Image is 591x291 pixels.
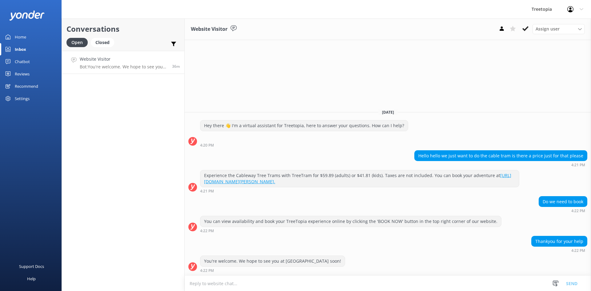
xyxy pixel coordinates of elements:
[200,216,501,227] div: You can view availability and book your TreeTopia experience online by clicking the 'BOOK NOW' bu...
[533,24,585,34] div: Assign User
[200,189,214,193] strong: 4:21 PM
[91,39,117,46] a: Closed
[571,249,585,253] strong: 4:22 PM
[62,51,184,74] a: Website VisitorBot:You're welcome. We hope to see you at [GEOGRAPHIC_DATA] soon!36m
[200,189,519,193] div: Sep 06 2025 04:21pm (UTC -06:00) America/Mexico_City
[15,31,26,43] div: Home
[15,43,26,55] div: Inbox
[539,208,587,213] div: Sep 06 2025 04:22pm (UTC -06:00) America/Mexico_City
[531,248,587,253] div: Sep 06 2025 04:22pm (UTC -06:00) America/Mexico_City
[9,10,45,21] img: yonder-white-logo.png
[200,170,519,187] div: Experience the Cableway Tree Trams with TreeTram for $59.89 (adults) or $41.81 (kids). Taxes are ...
[172,64,180,69] span: Sep 06 2025 04:22pm (UTC -06:00) America/Mexico_City
[200,120,408,131] div: Hey there 👋 I'm a virtual assistant for Treetopia, here to answer your questions. How can I help?
[200,268,345,273] div: Sep 06 2025 04:22pm (UTC -06:00) America/Mexico_City
[80,64,167,70] p: Bot: You're welcome. We hope to see you at [GEOGRAPHIC_DATA] soon!
[200,256,345,266] div: You're welcome. We hope to see you at [GEOGRAPHIC_DATA] soon!
[200,229,214,233] strong: 4:22 PM
[66,39,91,46] a: Open
[200,269,214,273] strong: 4:22 PM
[571,209,585,213] strong: 4:22 PM
[204,172,511,184] a: [URL][DOMAIN_NAME][PERSON_NAME].
[15,55,30,68] div: Chatbot
[15,80,38,92] div: Recommend
[66,38,88,47] div: Open
[27,273,36,285] div: Help
[571,163,585,167] strong: 4:21 PM
[80,56,167,63] h4: Website Visitor
[66,23,180,35] h2: Conversations
[378,110,398,115] span: [DATE]
[200,143,214,147] strong: 4:20 PM
[539,196,587,207] div: Do we need to book
[19,260,44,273] div: Support Docs
[91,38,114,47] div: Closed
[15,68,30,80] div: Reviews
[191,25,227,33] h3: Website Visitor
[536,26,560,32] span: Assign user
[414,163,587,167] div: Sep 06 2025 04:21pm (UTC -06:00) America/Mexico_City
[532,236,587,247] div: Thankyou for your help
[200,143,408,147] div: Sep 06 2025 04:20pm (UTC -06:00) America/Mexico_City
[15,92,30,105] div: Settings
[415,151,587,161] div: Hello hello we just want to do the cable tram is there a price just for that please
[200,228,501,233] div: Sep 06 2025 04:22pm (UTC -06:00) America/Mexico_City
